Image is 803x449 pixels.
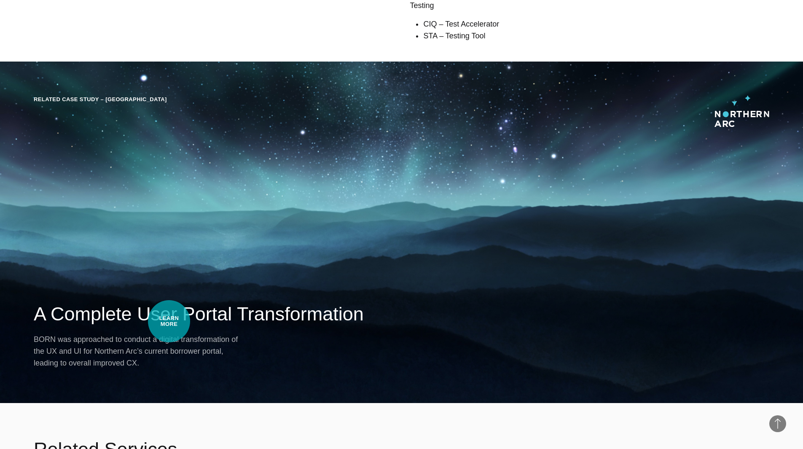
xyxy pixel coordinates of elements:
p: BORN was approached to conduct a digital transformation of the UX and UI for Northern Arc’s curre... [34,333,244,369]
li: STA – Testing Tool [423,30,769,42]
h2: A Complete User Portal Transformation [34,301,769,327]
div: Related Case Study – [GEOGRAPHIC_DATA] [34,95,167,127]
strong: Testing [410,1,434,10]
button: Back to Top [769,415,786,432]
li: CIQ – Test Accelerator [423,18,769,30]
